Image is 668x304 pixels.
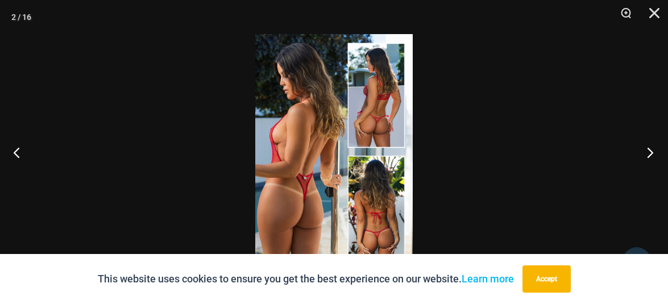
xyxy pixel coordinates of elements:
[462,273,514,285] a: Learn more
[255,34,413,270] img: Summer Storm Red Collection Pack B
[11,9,31,26] div: 2 / 16
[625,124,668,181] button: Next
[522,265,571,293] button: Accept
[98,270,514,288] p: This website uses cookies to ensure you get the best experience on our website.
